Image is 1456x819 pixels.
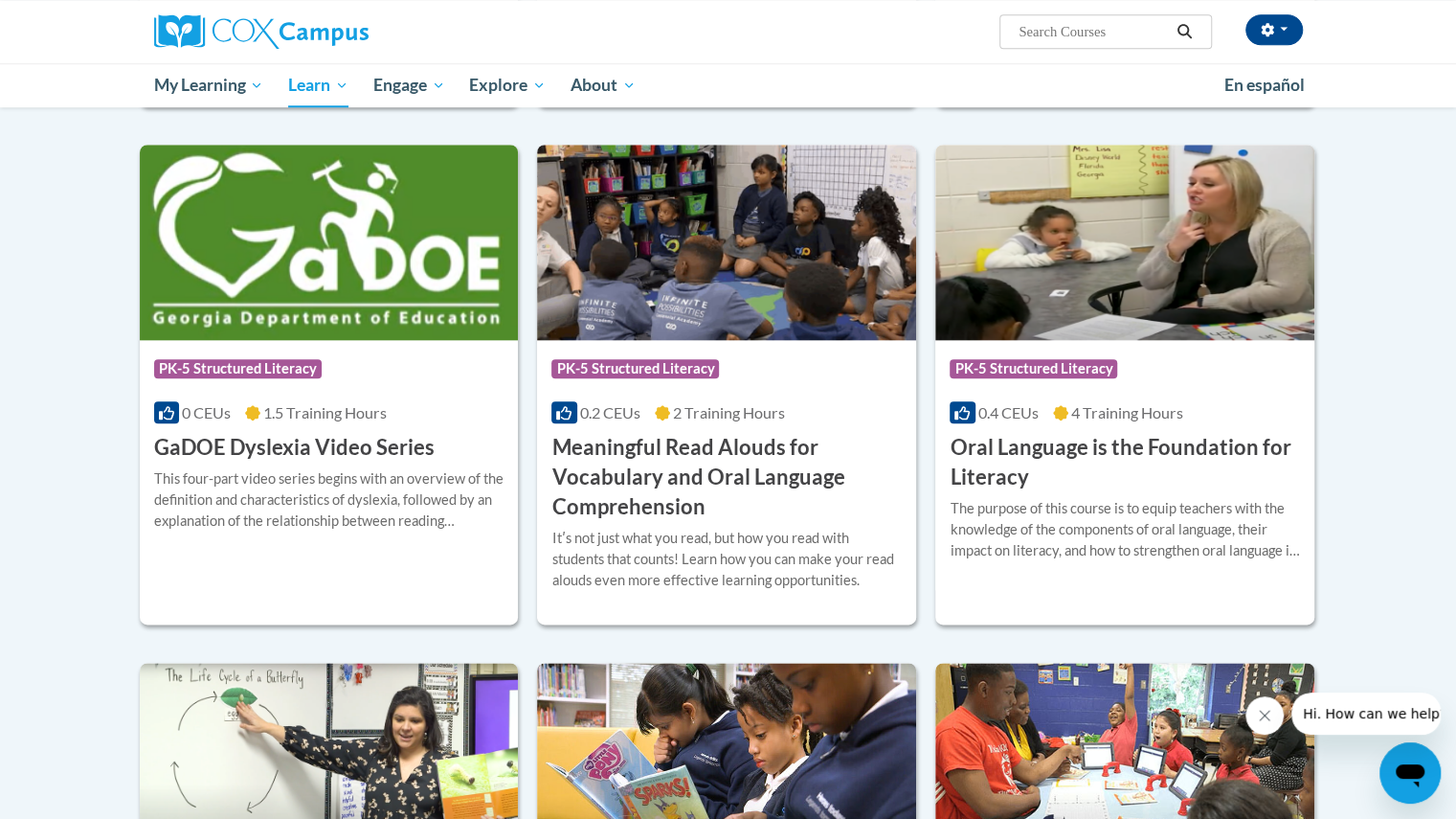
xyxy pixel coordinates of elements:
[1245,696,1284,735] iframe: Close message
[978,403,1039,421] span: 0.4 CEUs
[935,145,1314,340] img: Course Logo
[373,74,445,97] span: Engage
[1170,20,1198,43] button: Search
[361,63,458,107] a: Engage
[950,498,1300,561] div: The purpose of this course is to equip teachers with the knowledge of the components of oral lang...
[154,14,369,49] img: Cox Campus
[154,433,435,463] h3: GaDOE Dyslexia Video Series
[142,63,277,107] a: My Learning
[154,14,518,49] a: Cox Campus
[469,74,546,97] span: Explore
[950,433,1300,492] h3: Oral Language is the Foundation for Literacy
[1017,20,1170,43] input: Search Courses
[153,74,263,97] span: My Learning
[551,528,902,591] div: Itʹs not just what you read, but how you read with students that counts! Learn how you can make y...
[950,359,1117,378] span: PK-5 Structured Literacy
[1245,14,1303,45] button: Account Settings
[182,403,231,421] span: 0 CEUs
[1212,65,1317,105] a: En español
[580,403,640,421] span: 0.2 CEUs
[154,468,504,532] div: This four-part video series begins with an overview of the definition and characteristics of dysl...
[551,359,719,378] span: PK-5 Structured Literacy
[537,145,916,340] img: Course Logo
[263,403,387,421] span: 1.5 Training Hours
[551,433,902,521] h3: Meaningful Read Alouds for Vocabulary and Oral Language Comprehension
[140,145,519,340] img: Course Logo
[558,63,648,107] a: About
[571,74,636,97] span: About
[288,74,348,97] span: Learn
[1291,693,1441,735] iframe: Message from company
[457,63,558,107] a: Explore
[537,145,916,625] a: Course LogoPK-5 Structured Literacy0.2 CEUs2 Training Hours Meaningful Read Alouds for Vocabulary...
[154,359,322,378] span: PK-5 Structured Literacy
[673,403,785,421] span: 2 Training Hours
[125,63,1332,107] div: Main menu
[276,63,361,107] a: Learn
[140,145,519,625] a: Course LogoPK-5 Structured Literacy0 CEUs1.5 Training Hours GaDOE Dyslexia Video SeriesThis four-...
[1071,403,1183,421] span: 4 Training Hours
[935,145,1314,625] a: Course LogoPK-5 Structured Literacy0.4 CEUs4 Training Hours Oral Language is the Foundation for L...
[11,13,155,29] span: Hi. How can we help?
[1379,742,1441,804] iframe: Button to launch messaging window
[1224,75,1305,95] span: En español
